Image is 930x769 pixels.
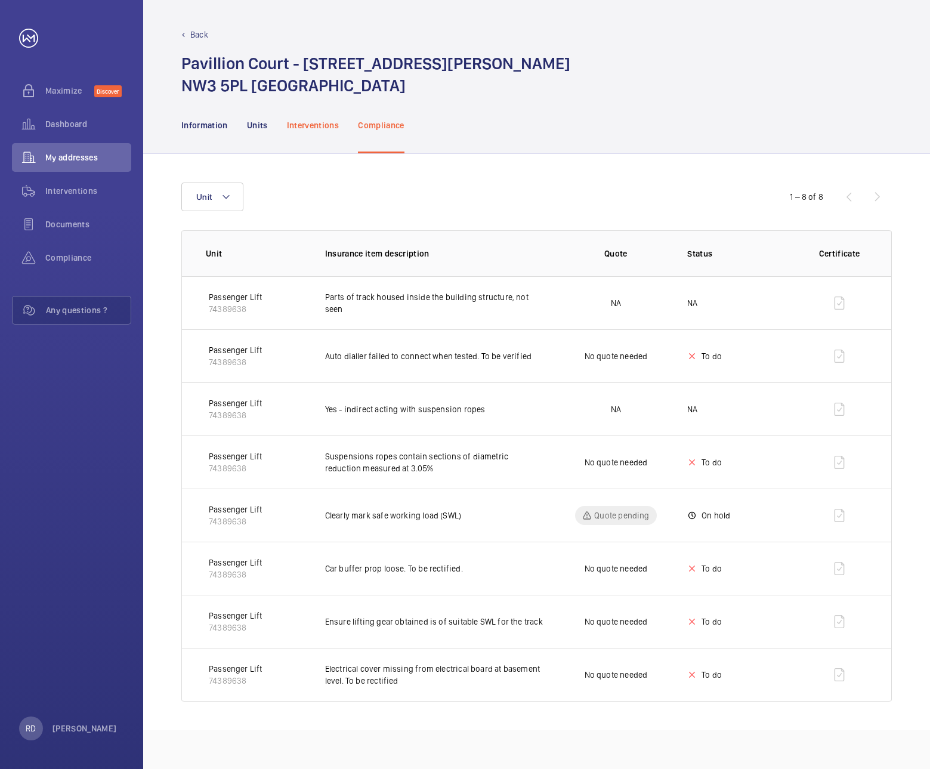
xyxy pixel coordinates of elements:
p: Car buffer prop loose. To be rectified. [325,563,545,575]
button: Unit [181,183,243,211]
p: Passenger Lift [209,344,262,356]
span: Documents [45,218,131,230]
p: To do [702,350,722,362]
p: Status [687,248,792,260]
p: Clearly mark safe working load (SWL) [325,509,545,521]
span: My addresses [45,152,131,163]
p: Yes - indirect acting with suspension ropes [325,403,545,415]
span: Dashboard [45,118,131,130]
div: 1 – 8 of 8 [790,191,823,203]
p: Back [190,29,208,41]
p: No quote needed [585,616,648,628]
span: Discover [94,85,122,97]
p: Quote pending [594,509,649,521]
p: [PERSON_NAME] [52,722,117,734]
p: No quote needed [585,350,648,362]
p: 74389638 [209,356,262,368]
p: 74389638 [209,622,262,634]
p: Certificate [811,248,867,260]
p: Passenger Lift [209,291,262,303]
p: Information [181,119,228,131]
p: 74389638 [209,569,262,580]
p: Ensure lifting gear obtained is of suitable SWL for the track [325,616,545,628]
p: Compliance [358,119,404,131]
p: Electrical cover missing from electrical board at basement level. To be rectified [325,663,545,687]
p: No quote needed [585,563,648,575]
span: Maximize [45,85,94,97]
span: Unit [196,192,212,202]
p: No quote needed [585,669,648,681]
p: 74389638 [209,462,262,474]
p: NA [687,403,697,415]
p: Auto dialler failed to connect when tested. To be verified [325,350,545,362]
p: NA [611,403,621,415]
p: Units [247,119,268,131]
h1: Pavillion Court - [STREET_ADDRESS][PERSON_NAME] NW3 5PL [GEOGRAPHIC_DATA] [181,52,570,97]
p: NA [611,297,621,309]
p: Passenger Lift [209,610,262,622]
p: Passenger Lift [209,663,262,675]
p: To do [702,616,722,628]
p: Passenger Lift [209,397,262,409]
p: Passenger Lift [209,557,262,569]
p: To do [702,456,722,468]
p: Parts of track housed inside the building structure, not seen [325,291,545,315]
p: Suspensions ropes contain sections of diametric reduction measured at 3.05% [325,450,545,474]
span: Compliance [45,252,131,264]
p: RD [26,722,36,734]
p: Passenger Lift [209,504,262,515]
p: On hold [702,509,730,521]
p: Interventions [287,119,339,131]
span: Any questions ? [46,304,131,316]
p: Passenger Lift [209,450,262,462]
p: 74389638 [209,409,262,421]
p: 74389638 [209,515,262,527]
p: Quote [604,248,628,260]
p: Insurance item description [325,248,545,260]
p: No quote needed [585,456,648,468]
p: 74389638 [209,675,262,687]
p: 74389638 [209,303,262,315]
p: NA [687,297,697,309]
p: To do [702,563,722,575]
p: To do [702,669,722,681]
p: Unit [206,248,306,260]
span: Interventions [45,185,131,197]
